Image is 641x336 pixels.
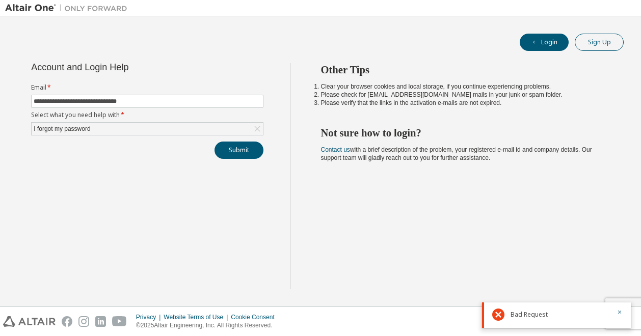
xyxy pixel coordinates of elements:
[78,316,89,327] img: instagram.svg
[215,142,263,159] button: Submit
[321,99,606,107] li: Please verify that the links in the activation e-mails are not expired.
[32,123,263,135] div: I forgot my password
[231,313,280,321] div: Cookie Consent
[95,316,106,327] img: linkedin.svg
[520,34,569,51] button: Login
[62,316,72,327] img: facebook.svg
[112,316,127,327] img: youtube.svg
[164,313,231,321] div: Website Terms of Use
[321,82,606,91] li: Clear your browser cookies and local storage, if you continue experiencing problems.
[31,83,263,92] label: Email
[3,316,56,327] img: altair_logo.svg
[575,34,624,51] button: Sign Up
[321,91,606,99] li: Please check for [EMAIL_ADDRESS][DOMAIN_NAME] mails in your junk or spam folder.
[136,321,281,330] p: © 2025 Altair Engineering, Inc. All Rights Reserved.
[321,63,606,76] h2: Other Tips
[136,313,164,321] div: Privacy
[511,311,548,319] span: Bad Request
[321,126,606,139] h2: Not sure how to login?
[31,63,217,71] div: Account and Login Help
[5,3,132,13] img: Altair One
[31,111,263,119] label: Select what you need help with
[32,123,92,134] div: I forgot my password
[321,146,592,161] span: with a brief description of the problem, your registered e-mail id and company details. Our suppo...
[321,146,350,153] a: Contact us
